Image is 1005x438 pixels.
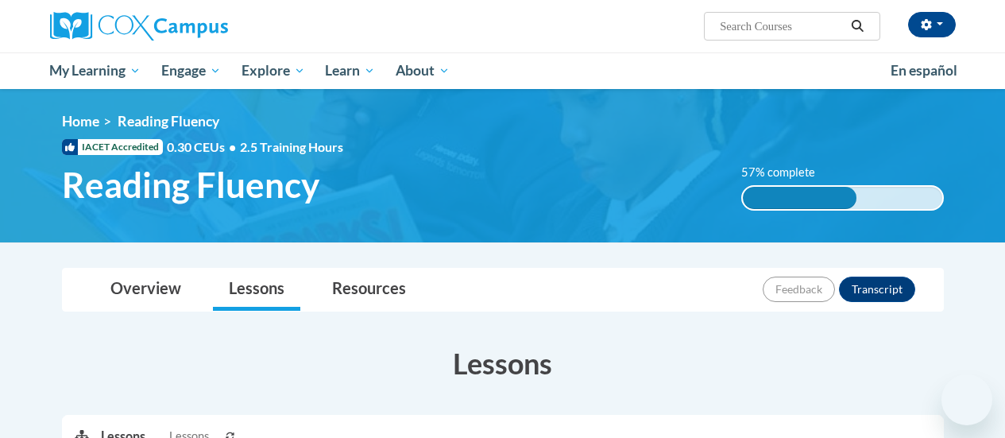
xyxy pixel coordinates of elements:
[315,52,385,89] a: Learn
[62,164,319,206] span: Reading Fluency
[891,62,957,79] span: En español
[95,269,197,311] a: Overview
[118,113,219,130] span: Reading Fluency
[62,139,163,155] span: IACET Accredited
[213,269,300,311] a: Lessons
[49,61,141,80] span: My Learning
[718,17,845,36] input: Search Courses
[839,277,915,302] button: Transcript
[743,187,856,209] div: 57% complete
[941,374,992,425] iframe: Button to launch messaging window
[908,12,956,37] button: Account Settings
[325,61,375,80] span: Learn
[385,52,460,89] a: About
[242,61,305,80] span: Explore
[151,52,231,89] a: Engage
[50,12,336,41] a: Cox Campus
[50,12,228,41] img: Cox Campus
[167,138,240,156] span: 0.30 CEUs
[229,139,236,154] span: •
[240,139,343,154] span: 2.5 Training Hours
[396,61,450,80] span: About
[62,343,944,383] h3: Lessons
[38,52,968,89] div: Main menu
[741,164,833,181] label: 57% complete
[231,52,315,89] a: Explore
[62,113,99,130] a: Home
[880,54,968,87] a: En español
[845,17,869,36] button: Search
[763,277,835,302] button: Feedback
[40,52,152,89] a: My Learning
[316,269,422,311] a: Resources
[161,61,221,80] span: Engage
